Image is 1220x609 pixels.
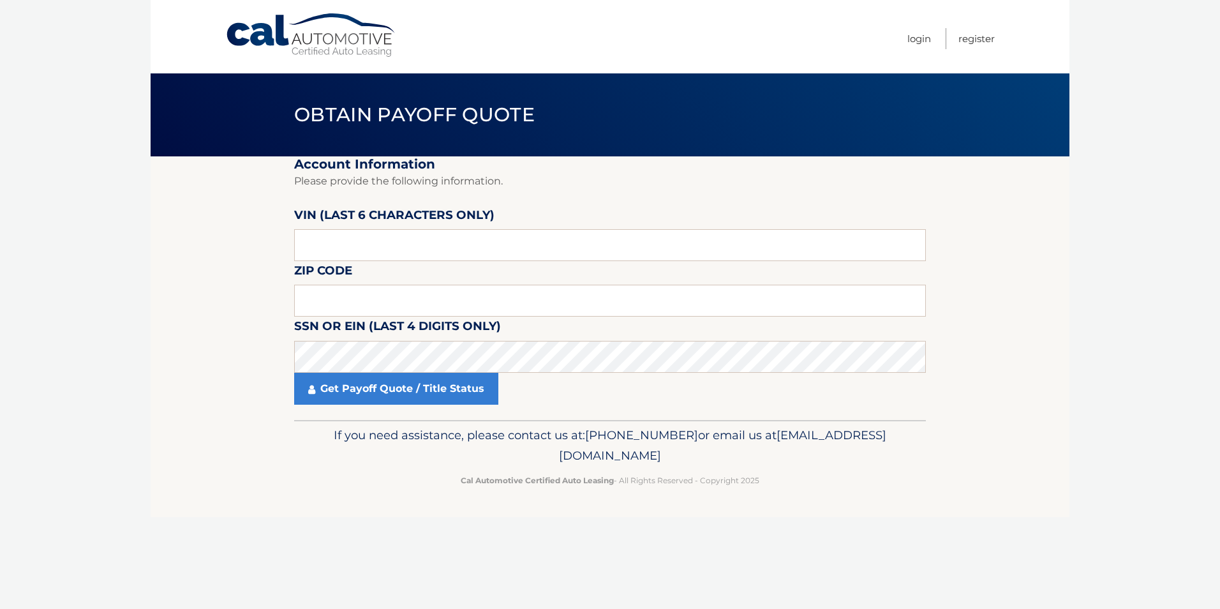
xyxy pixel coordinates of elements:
a: Cal Automotive [225,13,398,58]
p: If you need assistance, please contact us at: or email us at [302,425,918,466]
label: SSN or EIN (last 4 digits only) [294,317,501,340]
p: Please provide the following information. [294,172,926,190]
a: Get Payoff Quote / Title Status [294,373,498,405]
a: Register [958,28,995,49]
a: Login [907,28,931,49]
p: - All Rights Reserved - Copyright 2025 [302,474,918,487]
label: VIN (last 6 characters only) [294,206,495,229]
strong: Cal Automotive Certified Auto Leasing [461,476,614,485]
span: Obtain Payoff Quote [294,103,535,126]
span: [PHONE_NUMBER] [585,428,698,442]
label: Zip Code [294,261,352,285]
h2: Account Information [294,156,926,172]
